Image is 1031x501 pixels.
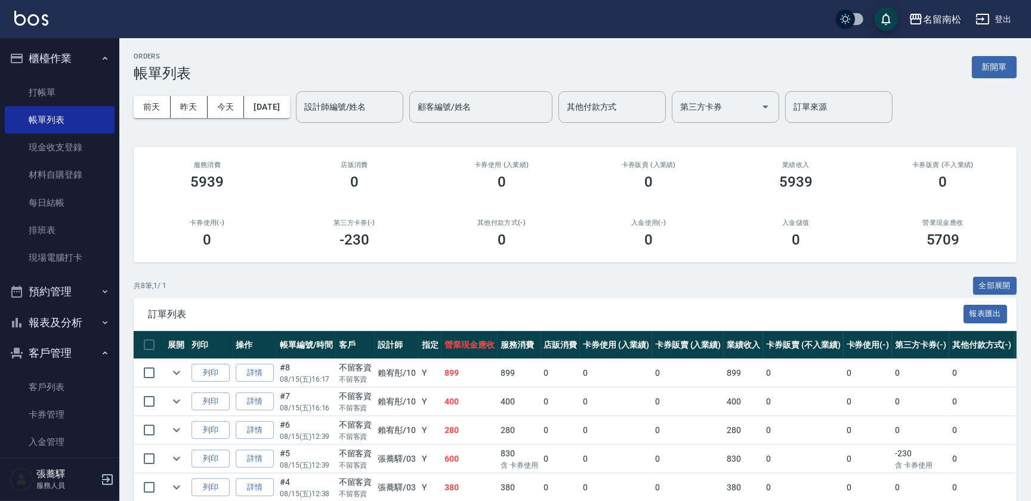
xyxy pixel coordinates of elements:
div: 不留客資 [339,447,372,460]
td: 0 [541,359,581,387]
button: 名留南松 [904,7,966,32]
a: 現場電腦打卡 [5,244,115,271]
td: 0 [949,416,1015,444]
a: 詳情 [236,421,274,440]
th: 卡券使用(-) [844,331,893,359]
a: 報表匯出 [964,308,1008,319]
td: 張蕎驛 /03 [375,445,419,473]
a: 詳情 [236,450,274,468]
h2: 其他付款方式(-) [442,219,561,227]
button: expand row [168,421,186,439]
h2: 第三方卡券(-) [295,219,414,227]
th: 指定 [419,331,442,359]
button: 前天 [134,96,171,118]
button: 列印 [192,450,230,468]
h3: 0 [939,174,947,190]
td: 賴宥彤 /10 [375,359,419,387]
td: 280 [442,416,498,444]
a: 卡券管理 [5,401,115,428]
p: 共 8 筆, 1 / 1 [134,280,166,291]
h2: 卡券販賣 (入業績) [589,161,708,169]
h3: 0 [644,231,653,248]
td: 0 [844,359,893,387]
a: 現金收支登錄 [5,134,115,161]
p: 不留客資 [339,460,372,471]
td: 899 [498,359,541,387]
button: 櫃檯作業 [5,43,115,74]
button: 客戶管理 [5,338,115,369]
button: expand row [168,392,186,410]
th: 帳單編號/時間 [277,331,336,359]
th: 卡券販賣 (入業績) [652,331,724,359]
h2: 入金使用(-) [589,219,708,227]
div: 不留客資 [339,419,372,431]
td: Y [419,416,442,444]
td: 0 [844,445,893,473]
button: 列印 [192,392,230,411]
td: 899 [442,359,498,387]
h3: 0 [644,174,653,190]
td: 0 [652,416,724,444]
p: 08/15 (五) 12:38 [280,488,333,499]
span: 訂單列表 [148,308,964,320]
h3: 5709 [927,231,960,248]
th: 卡券販賣 (不入業績) [763,331,843,359]
a: 排班表 [5,217,115,244]
img: Person [10,468,33,491]
th: 列印 [189,331,233,359]
td: #7 [277,388,336,416]
th: 其他付款方式(-) [949,331,1015,359]
button: expand row [168,478,186,496]
th: 店販消費 [541,331,581,359]
button: 列印 [192,478,230,497]
td: 0 [763,359,843,387]
a: 客戶列表 [5,373,115,401]
td: 0 [580,359,652,387]
td: 0 [652,388,724,416]
h3: 帳單列表 [134,65,191,82]
th: 客戶 [336,331,375,359]
td: Y [419,359,442,387]
td: 400 [724,388,763,416]
h2: ORDERS [134,52,191,60]
button: expand row [168,450,186,468]
th: 服務消費 [498,331,541,359]
h3: 0 [498,174,506,190]
h2: 業績收入 [737,161,856,169]
td: 400 [442,388,498,416]
p: 08/15 (五) 16:17 [280,374,333,385]
th: 第三方卡券(-) [892,331,949,359]
td: -230 [892,445,949,473]
p: 不留客資 [339,374,372,385]
h2: 入金儲值 [737,219,856,227]
button: 預約管理 [5,276,115,307]
div: 不留客資 [339,361,372,374]
button: 列印 [192,421,230,440]
td: 0 [541,445,581,473]
td: 830 [724,445,763,473]
h3: 服務消費 [148,161,267,169]
th: 操作 [233,331,277,359]
h3: 0 [498,231,506,248]
td: 0 [949,445,1015,473]
div: 不留客資 [339,476,372,488]
h2: 營業現金應收 [884,219,1002,227]
td: 0 [844,416,893,444]
button: 列印 [192,364,230,382]
td: #5 [277,445,336,473]
td: 899 [724,359,763,387]
td: 0 [580,416,652,444]
a: 每日結帳 [5,189,115,217]
td: 賴宥彤 /10 [375,416,419,444]
th: 設計師 [375,331,419,359]
p: 不留客資 [339,488,372,499]
p: 08/15 (五) 16:16 [280,403,333,413]
a: 詳情 [236,478,274,497]
p: 不留客資 [339,431,372,442]
h3: 0 [792,231,800,248]
button: Open [756,97,775,116]
a: 材料自購登錄 [5,161,115,188]
h2: 卡券使用(-) [148,219,267,227]
h3: 0 [350,174,359,190]
td: 0 [541,388,581,416]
